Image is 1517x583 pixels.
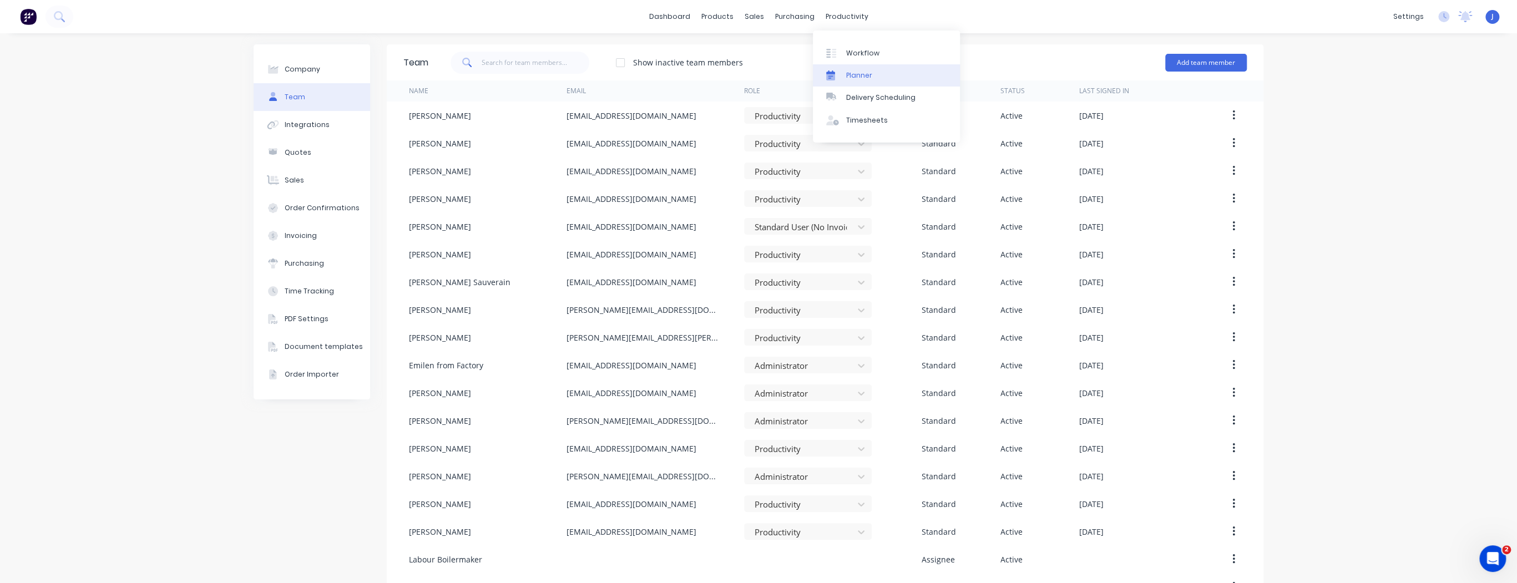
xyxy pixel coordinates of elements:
div: [DATE] [1079,498,1104,510]
div: Show inactive team members [633,57,743,68]
div: Status [1000,86,1025,96]
div: [PERSON_NAME] [409,193,471,205]
button: Invoicing [254,222,370,250]
div: Standard [922,165,956,177]
div: [DATE] [1079,304,1104,316]
div: Invoicing [285,231,317,241]
div: PDF Settings [285,314,328,324]
div: [PERSON_NAME][EMAIL_ADDRESS][PERSON_NAME][DOMAIN_NAME] [567,332,722,343]
div: [DATE] [1079,138,1104,149]
div: Name [409,86,428,96]
input: Search for team members... [482,52,590,74]
div: [PERSON_NAME] [409,443,471,454]
div: Quotes [285,148,311,158]
div: Standard [922,387,956,399]
button: Time Tracking [254,277,370,305]
div: [PERSON_NAME] [409,332,471,343]
div: [EMAIL_ADDRESS][DOMAIN_NAME] [567,526,696,538]
div: Active [1000,415,1023,427]
div: [DATE] [1079,470,1104,482]
div: Standard [922,443,956,454]
div: [EMAIL_ADDRESS][DOMAIN_NAME] [567,498,696,510]
div: Document templates [285,342,363,352]
div: Active [1000,193,1023,205]
div: [PERSON_NAME] [409,498,471,510]
a: Workflow [813,42,960,64]
button: Add team member [1165,54,1247,72]
div: Active [1000,138,1023,149]
div: [DATE] [1079,359,1104,371]
div: Active [1000,276,1023,288]
div: Order Importer [285,369,339,379]
div: [DATE] [1079,221,1104,232]
span: J [1491,12,1494,22]
div: Standard [922,526,956,538]
div: Planner [846,70,872,80]
div: sales [739,8,770,25]
div: [EMAIL_ADDRESS][DOMAIN_NAME] [567,276,696,288]
div: [EMAIL_ADDRESS][DOMAIN_NAME] [567,193,696,205]
div: [DATE] [1079,332,1104,343]
div: [DATE] [1079,526,1104,538]
div: [PERSON_NAME] [409,415,471,427]
div: [PERSON_NAME][EMAIL_ADDRESS][DOMAIN_NAME] [567,470,722,482]
div: Email [567,86,586,96]
div: [EMAIL_ADDRESS][DOMAIN_NAME] [567,165,696,177]
div: [PERSON_NAME] [409,110,471,121]
div: [DATE] [1079,165,1104,177]
div: Standard [922,221,956,232]
button: Document templates [254,333,370,361]
button: Company [254,55,370,83]
div: Labour Boilermaker [409,554,482,565]
div: [EMAIL_ADDRESS][DOMAIN_NAME] [567,138,696,149]
div: [EMAIL_ADDRESS][DOMAIN_NAME] [567,249,696,260]
div: Standard [922,498,956,510]
button: PDF Settings [254,305,370,333]
div: [EMAIL_ADDRESS][DOMAIN_NAME] [567,359,696,371]
div: Active [1000,498,1023,510]
div: Standard [922,415,956,427]
div: Standard [922,276,956,288]
div: [DATE] [1079,249,1104,260]
div: Emilen from Factory [409,359,483,371]
div: Timesheets [846,115,888,125]
div: Sales [285,175,304,185]
div: Delivery Scheduling [846,93,916,103]
a: Planner [813,64,960,87]
button: Quotes [254,139,370,166]
div: Active [1000,304,1023,316]
div: Purchasing [285,258,324,268]
div: Integrations [285,120,330,130]
div: settings [1388,8,1429,25]
a: dashboard [644,8,696,25]
div: Team [285,92,305,102]
a: Timesheets [813,109,960,131]
div: Active [1000,165,1023,177]
div: [DATE] [1079,276,1104,288]
div: Role [744,86,760,96]
div: Order Confirmations [285,203,360,213]
span: 2 [1502,545,1511,554]
div: [PERSON_NAME] [409,470,471,482]
button: Team [254,83,370,111]
div: Standard [922,332,956,343]
div: Active [1000,470,1023,482]
div: [PERSON_NAME] [409,221,471,232]
div: Last signed in [1079,86,1129,96]
div: [DATE] [1079,193,1104,205]
div: Team [403,56,428,69]
div: Standard [922,359,956,371]
div: [DATE] [1079,415,1104,427]
div: Active [1000,332,1023,343]
div: [PERSON_NAME][EMAIL_ADDRESS][DOMAIN_NAME] [567,415,722,427]
div: [PERSON_NAME] [409,138,471,149]
div: Active [1000,359,1023,371]
div: Standard [922,193,956,205]
img: Factory [20,8,37,25]
div: Standard [922,249,956,260]
div: Active [1000,554,1023,565]
div: [EMAIL_ADDRESS][DOMAIN_NAME] [567,110,696,121]
div: [DATE] [1079,110,1104,121]
button: Order Confirmations [254,194,370,222]
div: Company [285,64,320,74]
